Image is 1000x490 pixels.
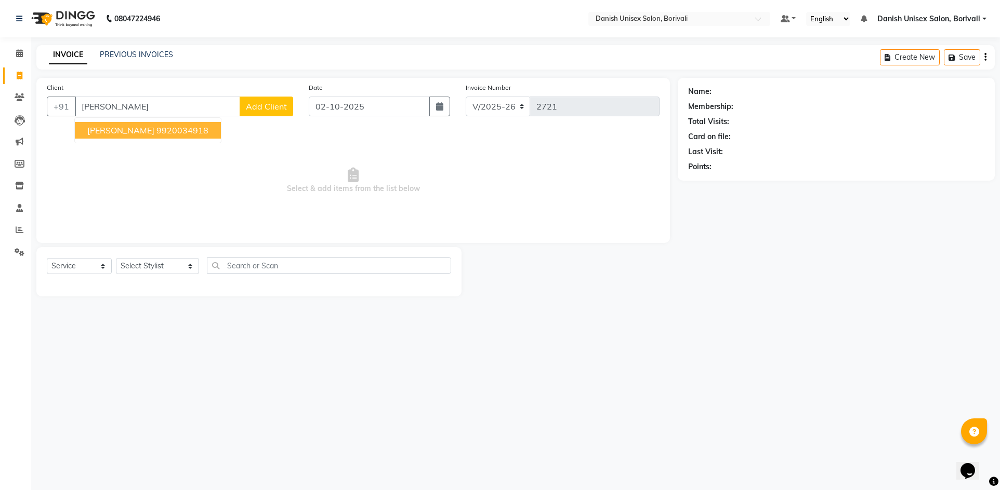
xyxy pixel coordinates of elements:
input: Search by Name/Mobile/Email/Code [75,97,240,116]
span: Select & add items from the list below [47,129,660,233]
div: Membership: [688,101,733,112]
b: 08047224946 [114,4,160,33]
button: Add Client [240,97,293,116]
span: Danish Unisex Salon, Borivali [877,13,980,24]
ngb-highlight: 9920034918 [156,125,208,135]
button: Save [944,49,980,65]
label: Client [47,83,63,92]
span: [PERSON_NAME] [87,125,154,135]
a: INVOICE [49,46,87,64]
a: PREVIOUS INVOICES [100,50,173,59]
label: Invoice Number [466,83,511,92]
div: Total Visits: [688,116,729,127]
span: Add Client [246,101,287,112]
button: Create New [880,49,940,65]
div: Card on file: [688,131,731,142]
button: +91 [47,97,76,116]
div: Points: [688,161,712,172]
div: Last Visit: [688,146,723,157]
label: Date [309,83,323,92]
iframe: chat widget [956,448,990,480]
img: logo [27,4,98,33]
div: Name: [688,86,712,97]
input: Search or Scan [207,257,451,274]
